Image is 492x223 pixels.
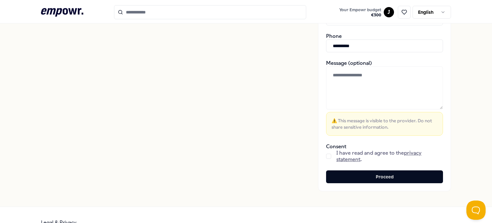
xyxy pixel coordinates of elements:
button: Your Empowr budget€300 [338,6,382,19]
input: Search for products, categories or subcategories [114,5,306,19]
iframe: Help Scout Beacon - Open [466,201,486,220]
a: Your Empowr budget€300 [337,5,384,19]
div: Phone [326,33,443,52]
div: Message (optional) [326,60,443,136]
button: J [384,7,394,17]
span: I have read and agree to the . [336,150,443,163]
span: € 300 [339,13,381,18]
a: privacy statement [336,150,422,162]
span: ⚠️ This message is visible to the provider. Do not share sensitive information. [332,117,438,130]
div: Consent [326,143,443,163]
span: Your Empowr budget [339,7,381,13]
button: Proceed [326,170,443,183]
